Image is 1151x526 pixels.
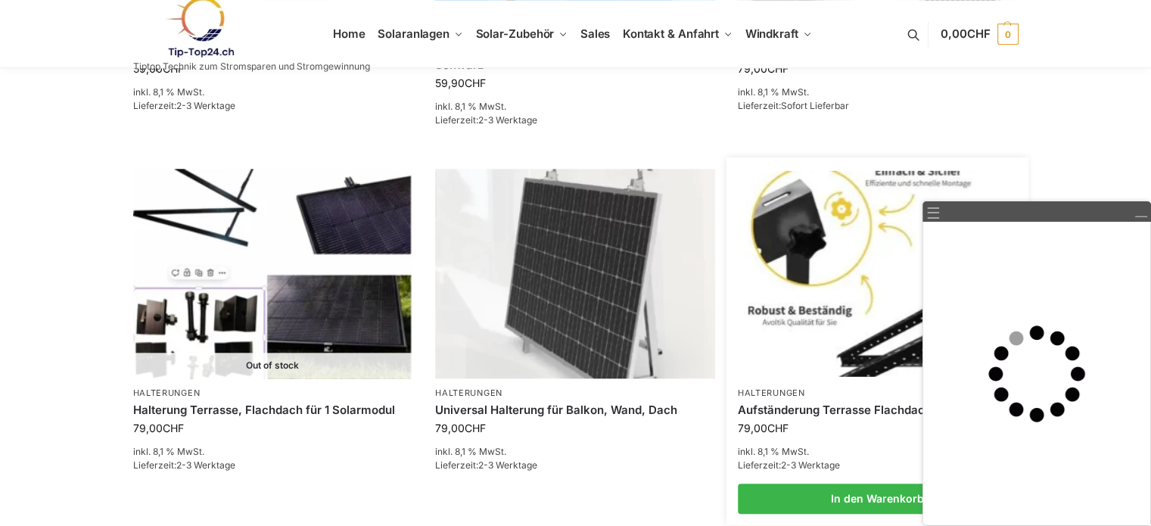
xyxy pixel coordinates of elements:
a: Minimieren/Wiederherstellen [1134,205,1147,219]
span: 2-3 Werktage [781,459,840,471]
iframe: Live Hilfe [923,222,1150,525]
span: 2-3 Werktage [478,459,537,471]
p: inkl. 8,1 % MwSt. [435,445,715,459]
span: Windkraft [745,26,798,41]
span: CHF [967,26,991,41]
span: 0,00 [941,26,990,41]
p: inkl. 8,1 % MwSt. [738,445,1018,459]
span: CHF [163,422,184,434]
span: Sales [580,26,611,41]
a: 0,00CHF 0 [941,11,1018,57]
span: CHF [465,422,486,434]
span: Lieferzeit: [435,114,537,126]
span: Solaranlagen [378,26,450,41]
span: 2-3 Werktage [478,114,537,126]
a: Halterungen [133,387,201,398]
span: Lieferzeit: [435,459,537,471]
bdi: 79,00 [738,62,789,75]
span: 0 [997,23,1019,45]
a: Out of stockHalterung Terrasse, Flachdach für 1 Solarmodul [133,169,413,378]
span: 2-3 Werktage [176,100,235,111]
p: inkl. 8,1 % MwSt. [133,445,413,459]
bdi: 79,00 [435,422,486,434]
span: Kontakt & Anfahrt [623,26,719,41]
span: CHF [163,62,184,75]
p: inkl. 8,1 % MwSt. [738,86,1018,99]
bdi: 79,00 [738,422,789,434]
p: inkl. 8,1 % MwSt. [133,86,413,99]
span: CHF [465,76,486,89]
span: Solar-Zubehör [476,26,555,41]
bdi: 59,00 [133,62,184,75]
p: Tiptop Technik zum Stromsparen und Stromgewinnung [133,62,370,71]
span: Lieferzeit: [738,459,840,471]
a: Aufständerung Terrasse Flachdach Schwarz [738,403,1018,418]
bdi: 79,00 [133,422,184,434]
span: Lieferzeit: [133,459,235,471]
a: Halterung Terrasse, Flachdach für 1 Solarmodul [133,403,413,418]
img: Halterung Terrasse, Flachdach für 1 Solarmodul [133,169,413,378]
a: ☰ [926,205,941,221]
bdi: 59,90 [435,76,486,89]
span: CHF [767,422,789,434]
span: Sofort Lieferbar [781,100,849,111]
span: Lieferzeit: [133,100,235,111]
a: Universal Halterung für Balkon, Wand, Dach [435,403,715,418]
a: In den Warenkorb legen: „Aufständerung Terrasse Flachdach Schwarz“ [738,484,1018,514]
img: Befestigung Solarpaneele [435,169,715,378]
span: Lieferzeit: [738,100,849,111]
span: CHF [767,62,789,75]
a: Halterungen [435,387,502,398]
a: Halterungen [738,387,805,398]
span: 2-3 Werktage [176,459,235,471]
img: Aufständerung Terrasse Flachdach Schwarz [740,171,1015,377]
p: inkl. 8,1 % MwSt. [435,100,715,114]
